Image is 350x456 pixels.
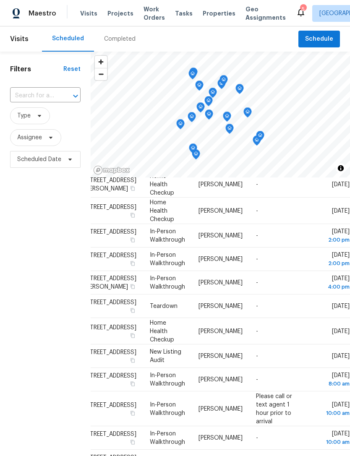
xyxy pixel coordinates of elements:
span: [PERSON_NAME] [199,435,243,441]
span: [DATE] [314,229,350,244]
span: - [256,328,258,334]
div: Map marker [217,79,226,92]
span: [DATE] [314,252,350,268]
span: Visits [80,9,97,18]
span: In-Person Walkthrough [150,373,185,387]
div: Map marker [192,149,200,162]
div: Map marker [188,69,197,82]
button: Zoom out [95,68,107,80]
div: 10:00 am [314,438,350,446]
div: 4:00 pm [314,283,350,291]
div: 2:00 pm [314,259,350,268]
h1: Filters [10,65,63,73]
div: Map marker [196,102,205,115]
button: Copy Address [129,331,136,339]
button: Schedule [298,31,340,48]
span: [DATE] [332,353,350,359]
span: [STREET_ADDRESS] [84,431,136,437]
span: Schedule [305,34,333,44]
span: [DATE] [332,328,350,334]
span: [STREET_ADDRESS] [84,349,136,355]
button: Copy Address [129,357,136,364]
button: Copy Address [129,184,136,192]
span: Please call or text agent 1 hour prior to arrival [256,393,292,424]
span: [PERSON_NAME] [199,328,243,334]
span: In-Person Walkthrough [150,431,185,445]
span: - [256,377,258,383]
button: Copy Address [129,283,136,290]
span: - [256,181,258,187]
span: [STREET_ADDRESS] [84,204,136,210]
div: Map marker [189,143,197,156]
div: Scheduled [52,34,84,43]
span: [PERSON_NAME] [199,208,243,214]
span: Work Orders [144,5,165,22]
span: In-Person Walkthrough [150,252,185,266]
span: - [256,435,258,441]
span: [PERSON_NAME] [199,303,243,309]
span: Projects [107,9,133,18]
span: Maestro [29,9,56,18]
span: [DATE] [314,401,350,417]
span: [PERSON_NAME] [199,181,243,187]
div: Reset [63,65,81,73]
div: Map marker [235,84,244,97]
span: In-Person Walkthrough [150,276,185,290]
span: [STREET_ADDRESS] [84,300,136,305]
span: [PERSON_NAME] [199,280,243,286]
span: [DATE] [314,276,350,291]
span: Home Health Checkup [150,199,174,222]
span: [DATE] [332,208,350,214]
span: [PERSON_NAME] [199,233,243,239]
span: Assignee [17,133,42,142]
div: Map marker [205,109,213,122]
span: - [256,353,258,359]
div: 5 [300,5,306,13]
div: Map marker [253,135,261,149]
div: Map marker [195,81,204,94]
span: - [256,256,258,262]
div: 8:00 am [314,380,350,388]
div: Map marker [243,107,252,120]
button: Copy Address [129,211,136,219]
button: Copy Address [129,380,136,388]
div: 2:00 pm [314,236,350,244]
div: Map marker [176,119,185,132]
div: 10:00 am [314,409,350,417]
input: Search for an address... [10,89,57,102]
span: [STREET_ADDRESS] [84,253,136,258]
button: Open [70,90,81,102]
span: Home Health Checkup [150,320,174,342]
span: [STREET_ADDRESS] [84,402,136,408]
span: [PERSON_NAME] [199,377,243,383]
span: Home Health Checkup [150,173,174,195]
span: Type [17,112,31,120]
span: Teardown [150,303,178,309]
span: [PERSON_NAME] [199,353,243,359]
span: [STREET_ADDRESS] [84,229,136,235]
span: Visits [10,30,29,48]
span: [DATE] [332,181,350,187]
button: Copy Address [129,409,136,417]
div: Map marker [225,124,234,137]
span: Zoom in [95,56,107,68]
button: Copy Address [129,438,136,446]
span: New Listing Audit [150,349,181,363]
span: Geo Assignments [246,5,286,22]
span: Scheduled Date [17,155,61,164]
button: Copy Address [129,236,136,244]
button: Toggle attribution [336,163,346,173]
span: [DATE] [332,303,350,309]
button: Copy Address [129,307,136,314]
span: - [256,280,258,286]
div: Map marker [219,75,228,88]
span: Properties [203,9,235,18]
div: Map marker [256,131,264,144]
span: In-Person Walkthrough [150,401,185,416]
span: In-Person Walkthrough [150,229,185,243]
span: [STREET_ADDRESS] [84,324,136,330]
span: [PERSON_NAME] [199,256,243,262]
span: [DATE] [314,373,350,388]
div: Map marker [188,112,196,125]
